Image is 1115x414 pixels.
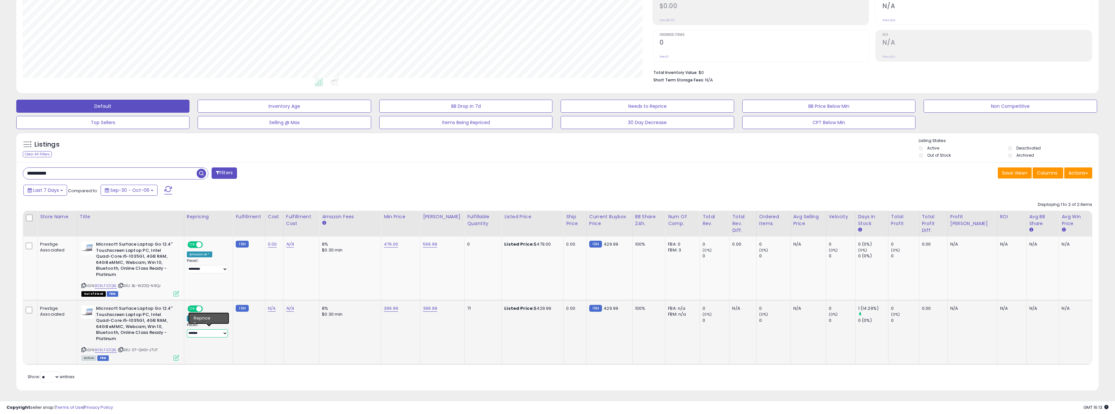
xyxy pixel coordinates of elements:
div: 0 [891,318,919,323]
div: N/A [1029,306,1054,311]
button: Save View [998,167,1032,178]
span: FBM [107,291,118,297]
div: ASIN: [81,306,179,360]
div: Avg Win Price [1062,213,1089,227]
div: 0 [829,318,855,323]
b: Total Inventory Value: [653,70,698,75]
h2: N/A [883,39,1092,48]
button: CPT Below Min [742,116,915,129]
span: 429.99 [604,305,618,311]
div: 0 [891,253,919,259]
div: Days In Stock [858,213,885,227]
div: Total Rev. [703,213,727,227]
div: Ordered Items [759,213,788,227]
div: 8% [322,241,376,247]
div: Prestige Associated [40,306,72,317]
div: 0.00 [566,241,581,247]
b: Microsoft Surface Laptop Go 12.4" Touchscreen Laptop PC, Intel Quad-Core i5-1035G1, 4GB RAM, 64GB... [96,241,175,279]
small: (0%) [891,312,900,317]
small: (0%) [703,312,712,317]
div: [PERSON_NAME] [423,213,462,220]
div: N/A [950,241,992,247]
div: N/A [1000,306,1022,311]
div: N/A [1000,241,1022,247]
div: Avg BB Share [1029,213,1056,227]
div: 0 [829,253,855,259]
div: Profit [PERSON_NAME] [950,213,995,227]
div: 0 [829,241,855,247]
span: 429.99 [604,241,618,247]
button: Items Being Repriced [379,116,552,129]
div: Total Profit Diff. [922,213,945,234]
div: 0 [891,306,919,311]
h5: Listings [35,140,60,149]
div: FBM: n/a [668,311,695,317]
small: (0%) [829,248,838,253]
span: N/A [705,77,713,83]
a: B08LF3ZQBL [95,347,117,353]
span: Sep-30 - Oct-06 [110,187,149,193]
a: 569.99 [423,241,437,248]
div: $429.99 [504,306,558,311]
small: (0%) [703,248,712,253]
a: 479.00 [384,241,398,248]
a: 399.99 [384,305,398,312]
small: Prev: N/A [883,55,895,59]
div: Current Buybox Price [589,213,630,227]
div: 0 [703,318,729,323]
div: FBA: 0 [668,241,695,247]
div: Preset: [187,323,228,337]
div: $0.30 min [322,247,376,253]
a: B08LF3ZQBL [95,283,117,289]
label: Active [927,145,939,151]
div: seller snap | | [7,405,113,411]
div: BB Share 24h. [635,213,663,227]
div: N/A [732,306,751,311]
label: Deactivated [1016,145,1041,151]
h2: N/A [883,2,1092,11]
button: Needs to Reprice [561,100,734,113]
a: 399.99 [423,305,437,312]
div: N/A [793,241,821,247]
small: FBM [236,241,248,248]
h2: $0.00 [660,2,869,11]
small: Prev: 0 [660,55,669,59]
span: ON [188,242,196,248]
div: Cost [268,213,281,220]
small: Avg Win Price. [1062,227,1066,233]
small: Avg BB Share. [1029,227,1033,233]
div: Total Rev. Diff. [732,213,754,234]
a: Terms of Use [56,404,83,410]
small: (0%) [759,312,768,317]
span: Compared to: [68,188,98,194]
b: Short Term Storage Fees: [653,77,704,83]
b: Microsoft Surface Laptop Go 12.4" Touchscreen Laptop PC, Intel Quad-Core i5-1035G1, 4GB RAM, 64GB... [96,306,175,343]
div: Velocity [829,213,853,220]
div: 100% [635,306,661,311]
small: Days In Stock. [858,227,862,233]
small: (0%) [891,248,900,253]
small: FBM [236,305,248,312]
a: Privacy Policy [84,404,113,410]
div: Avg Selling Price [793,213,823,227]
div: 1 (14.29%) [858,306,888,311]
div: 0 [759,318,790,323]
div: FBM: 3 [668,247,695,253]
div: Amazon Fees [322,213,378,220]
span: | SKU: 07-QH0I-J7UT [118,347,158,352]
div: 71 [467,306,496,311]
div: Fulfillment Cost [286,213,317,227]
div: 0 [759,253,790,259]
span: ROI [883,33,1092,37]
a: 0.00 [268,241,277,248]
div: N/A [1029,241,1054,247]
div: Ship Price [566,213,584,227]
div: 0.00 [566,306,581,311]
small: Prev: $0.00 [660,18,675,22]
button: BB Price Below Min [742,100,915,113]
div: 0 [703,253,729,259]
img: 31qJBA5-2eS._SL40_.jpg [81,241,94,254]
div: 0 [467,241,496,247]
div: 0 [759,306,790,311]
div: N/A [1062,241,1087,247]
